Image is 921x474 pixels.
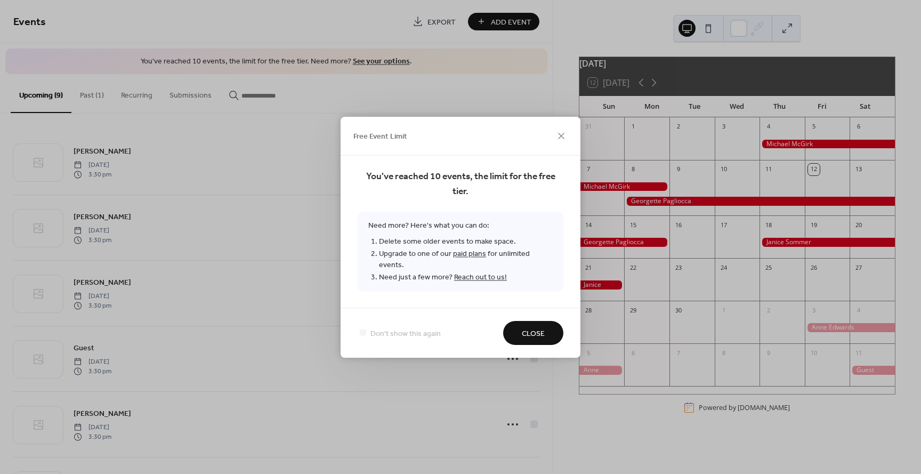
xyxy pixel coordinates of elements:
[379,235,553,247] li: Delete some older events to make space.
[453,246,486,261] a: paid plans
[522,328,545,339] span: Close
[370,328,441,339] span: Don't show this again
[358,169,563,199] span: You've reached 10 events, the limit for the free tier.
[503,321,563,345] button: Close
[454,270,507,284] a: Reach out to us!
[358,212,563,291] span: Need more? Here's what you can do:
[379,247,553,271] li: Upgrade to one of our for unlimited events.
[379,271,553,283] li: Need just a few more?
[353,131,407,142] span: Free Event Limit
